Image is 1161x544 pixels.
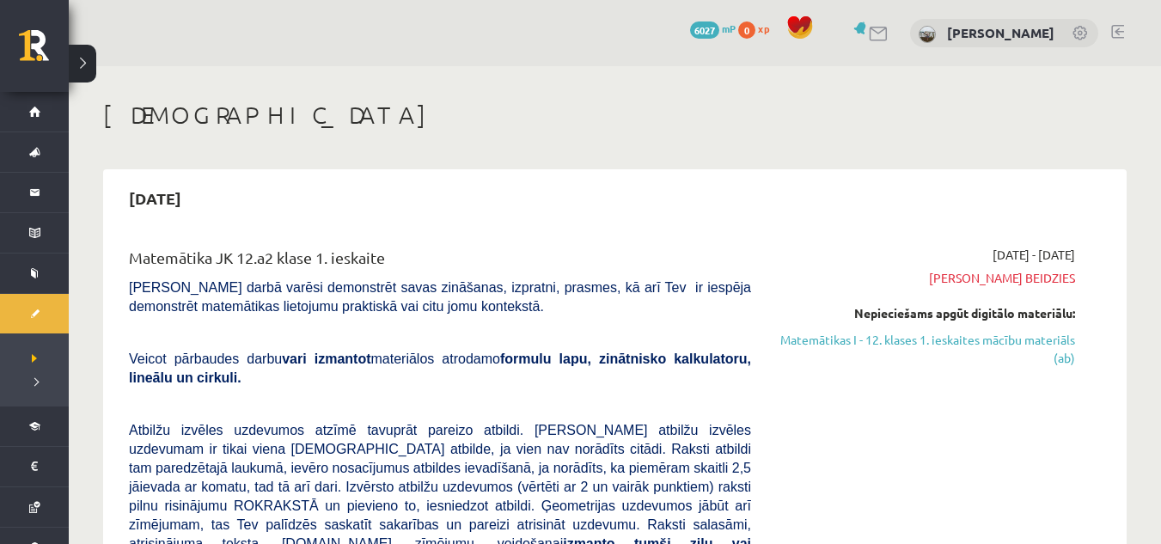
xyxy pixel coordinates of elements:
[129,246,751,278] div: Matemātika JK 12.a2 klase 1. ieskaite
[993,246,1075,264] span: [DATE] - [DATE]
[19,30,69,73] a: Rīgas 1. Tālmācības vidusskola
[690,21,719,39] span: 6027
[129,351,751,385] b: formulu lapu, zinātnisko kalkulatoru, lineālu un cirkuli.
[112,178,199,218] h2: [DATE]
[919,26,936,43] img: Endija Ozoliņa
[129,351,751,385] span: Veicot pārbaudes darbu materiālos atrodamo
[282,351,370,366] b: vari izmantot
[738,21,755,39] span: 0
[690,21,736,35] a: 6027 mP
[947,24,1054,41] a: [PERSON_NAME]
[777,269,1075,287] span: [PERSON_NAME] beidzies
[722,21,736,35] span: mP
[129,280,751,314] span: [PERSON_NAME] darbā varēsi demonstrēt savas zināšanas, izpratni, prasmes, kā arī Tev ir iespēja d...
[103,101,1127,130] h1: [DEMOGRAPHIC_DATA]
[777,304,1075,322] div: Nepieciešams apgūt digitālo materiālu:
[758,21,769,35] span: xp
[777,331,1075,367] a: Matemātikas I - 12. klases 1. ieskaites mācību materiāls (ab)
[738,21,778,35] a: 0 xp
